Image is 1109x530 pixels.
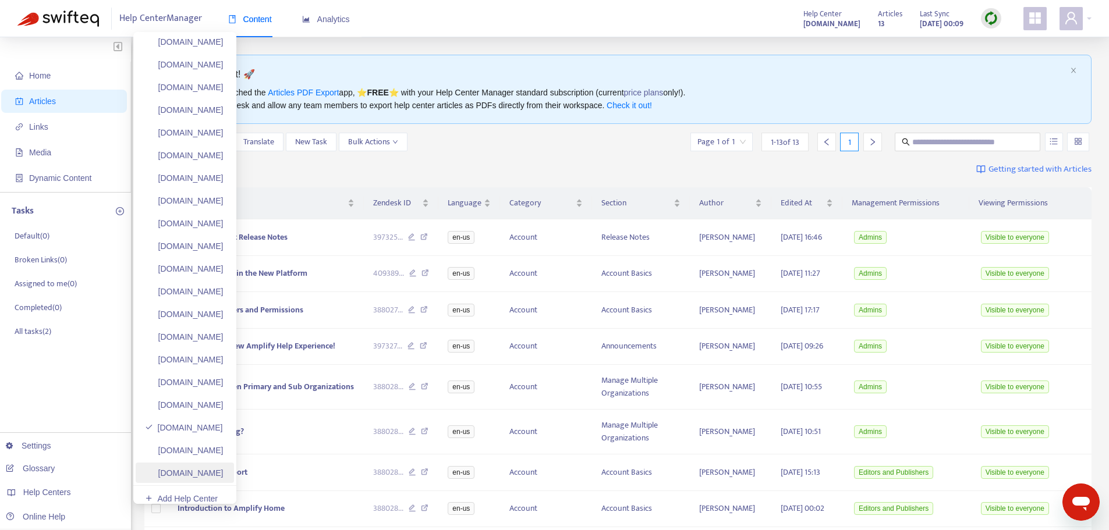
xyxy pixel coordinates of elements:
[145,446,224,455] a: [DOMAIN_NAME]
[854,425,887,438] span: Admins
[592,256,690,293] td: Account Basics
[29,97,56,106] span: Articles
[23,488,71,497] span: Help Centers
[920,17,963,30] strong: [DATE] 00:09
[145,151,224,160] a: [DOMAIN_NAME]
[145,468,224,478] a: [DOMAIN_NAME]
[6,512,65,521] a: Online Help
[592,292,690,329] td: Account Basics
[448,304,474,316] span: en-us
[981,380,1049,393] span: Visible to everyone
[976,165,986,174] img: image-link
[348,136,398,148] span: Bulk Actions
[690,491,771,528] td: [PERSON_NAME]
[500,187,591,219] th: Category
[902,138,910,146] span: search
[448,197,481,209] span: Language
[145,60,224,69] a: [DOMAIN_NAME]
[500,410,591,454] td: Account
[178,380,354,393] span: Navigate Between Primary and Sub Organizations
[500,292,591,329] td: Account
[448,502,474,515] span: en-us
[448,231,474,244] span: en-us
[981,466,1049,479] span: Visible to everyone
[981,231,1049,244] span: Visible to everyone
[690,187,771,219] th: Author
[373,466,403,479] span: 388028 ...
[690,410,771,454] td: [PERSON_NAME]
[15,301,62,314] p: Completed ( 0 )
[500,256,591,293] td: Account
[699,197,753,209] span: Author
[373,231,403,244] span: 397325 ...
[976,160,1092,179] a: Getting started with Articles
[781,266,820,280] span: [DATE] 11:27
[509,197,573,209] span: Category
[29,148,51,157] span: Media
[364,187,439,219] th: Zendesk ID
[500,219,591,256] td: Account
[15,325,51,337] p: All tasks ( 2 )
[367,88,388,97] b: FREE
[840,133,859,151] div: 1
[178,266,307,280] span: Managing Users in the New Platform
[15,278,77,290] p: Assigned to me ( 0 )
[145,128,224,137] a: [DOMAIN_NAME]
[17,10,99,27] img: Swifteq
[145,400,224,410] a: [DOMAIN_NAME]
[690,454,771,491] td: [PERSON_NAME]
[373,197,420,209] span: Zendesk ID
[180,86,1066,112] div: We've just launched the app, ⭐ ⭐️ with your Help Center Manager standard subscription (current on...
[373,340,402,353] span: 397327 ...
[1028,11,1042,25] span: appstore
[854,380,887,393] span: Admins
[969,187,1092,219] th: Viewing Permissions
[178,303,303,316] span: Add Amplify Users and Permissions
[15,230,49,242] p: Default ( 0 )
[448,340,474,353] span: en-us
[988,163,1092,176] span: Getting started with Articles
[119,8,202,30] span: Help Center Manager
[842,187,969,219] th: Management Permissions
[145,355,224,364] a: [DOMAIN_NAME]
[854,304,887,316] span: Admins
[178,197,345,209] span: Title
[854,502,933,515] span: Editors and Publishers
[981,267,1049,280] span: Visible to everyone
[15,123,23,131] span: link
[781,230,822,244] span: [DATE] 16:46
[878,8,902,20] span: Articles
[145,219,224,228] a: [DOMAIN_NAME]
[228,15,272,24] span: Content
[339,133,408,151] button: Bulk Actionsdown
[781,197,824,209] span: Edited At
[145,287,224,296] a: [DOMAIN_NAME]
[500,454,591,491] td: Account
[878,17,885,30] strong: 13
[984,11,998,26] img: sync.dc5367851b00ba804db3.png
[448,466,474,479] span: en-us
[803,17,860,30] a: [DOMAIN_NAME]
[1064,11,1078,25] span: user
[302,15,310,23] span: area-chart
[145,173,224,183] a: [DOMAIN_NAME]
[500,365,591,410] td: Account
[373,425,403,438] span: 388028 ...
[29,122,48,131] span: Links
[268,88,339,97] a: Articles PDF Export
[690,292,771,329] td: [PERSON_NAME]
[178,465,247,479] span: Contacting Support
[690,256,771,293] td: [PERSON_NAME]
[15,174,23,182] span: container
[981,340,1049,353] span: Visible to everyone
[373,502,403,515] span: 388028 ...
[234,133,284,151] button: Translate
[373,380,403,393] span: 388028 ...
[624,88,664,97] a: price plans
[6,441,51,450] a: Settings
[854,267,887,280] span: Admins
[500,329,591,365] td: Account
[500,491,591,528] td: Account
[116,207,124,215] span: plus-circle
